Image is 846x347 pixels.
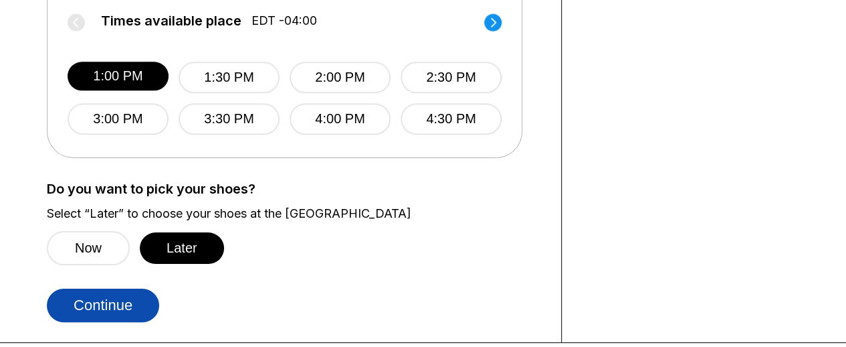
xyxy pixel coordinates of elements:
span: Times available place [101,13,241,28]
button: 4:30 PM [401,103,502,135]
button: 1:30 PM [179,62,280,93]
button: 2:00 PM [290,62,391,93]
button: 3:30 PM [179,103,280,135]
button: 2:30 PM [401,62,502,93]
button: 1:00 PM [68,62,169,90]
label: Select “Later” to choose your shoes at the [GEOGRAPHIC_DATA] [47,206,541,221]
button: 4:00 PM [290,103,391,135]
label: Do you want to pick your shoes? [47,182,541,196]
button: Later [140,232,224,264]
button: 3:00 PM [68,103,169,135]
span: EDT -04:00 [251,13,317,28]
button: Now [47,231,130,265]
button: Continue [47,289,159,322]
